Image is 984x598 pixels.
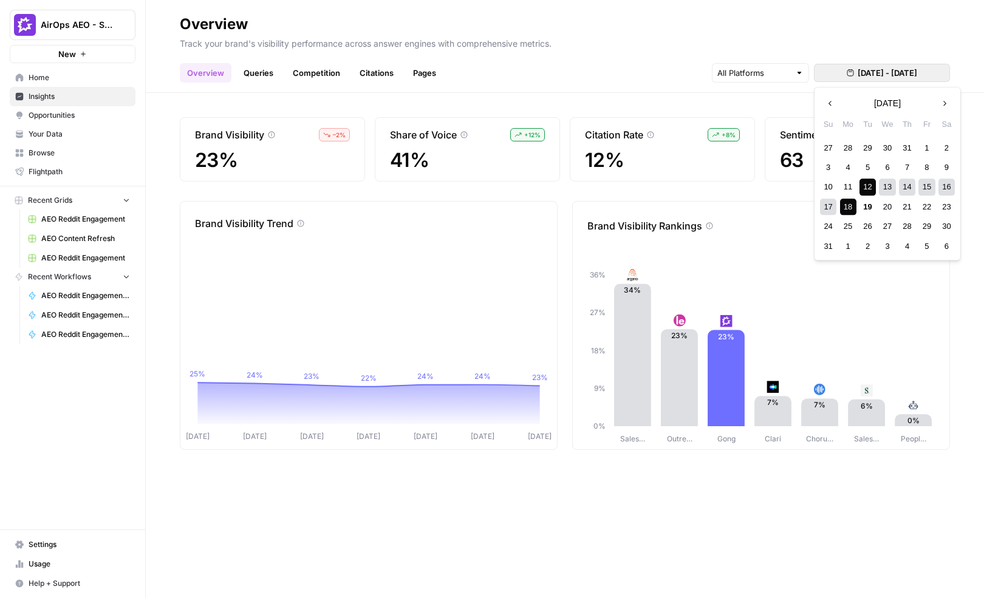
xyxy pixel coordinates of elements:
[532,373,548,382] tspan: 23%
[814,64,950,82] button: [DATE] - [DATE]
[722,130,736,140] span: + 8 %
[874,97,901,109] span: [DATE]
[28,195,72,206] span: Recent Grids
[859,140,876,156] div: Choose Tuesday, July 29th, 2025
[820,199,836,215] div: Choose Sunday, August 17th, 2025
[879,219,895,235] div: Choose Wednesday, August 27th, 2025
[861,384,873,396] img: vpq3xj2nnch2e2ivhsgwmf7hbkjf
[10,268,135,286] button: Recent Workflows
[879,116,895,132] div: We
[29,559,130,569] span: Usage
[859,238,876,254] div: Choose Tuesday, September 2nd, 2025
[840,199,856,215] div: Choose Monday, August 18th, 2025
[899,116,915,132] div: Th
[390,149,545,171] span: 41%
[10,45,135,63] button: New
[840,140,856,156] div: Choose Monday, July 28th, 2025
[673,314,685,326] img: w5j8drkl6vorx9oircl0z03rjk9p
[41,329,130,340] span: AEO Reddit Engagement - Fork
[10,574,135,593] button: Help + Support
[720,315,732,327] img: w6cjb6u2gvpdnjw72qw8i2q5f3eb
[806,434,833,443] tspan: Choru…
[765,434,781,443] tspan: Clari
[195,149,350,171] span: 23%
[22,305,135,325] a: AEO Reddit Engagement - Fork
[854,434,879,443] tspan: Sales…
[22,286,135,305] a: AEO Reddit Engagement - Fork
[859,179,876,195] div: Choose Tuesday, August 12th, 2025
[585,127,643,142] p: Citation Rate
[918,179,935,195] div: Choose Friday, August 15th, 2025
[717,67,790,79] input: All Platforms
[780,127,855,142] p: Sentiment Score
[22,209,135,229] a: AEO Reddit Engagement
[22,248,135,268] a: AEO Reddit Engagement
[840,179,856,195] div: Choose Monday, August 11th, 2025
[29,148,130,158] span: Browse
[186,432,210,441] tspan: [DATE]
[524,130,541,140] span: + 12 %
[820,159,836,175] div: Choose Sunday, August 3rd, 2025
[10,143,135,163] a: Browse
[907,416,920,425] text: 0%
[859,159,876,175] div: Choose Tuesday, August 5th, 2025
[859,199,876,215] div: Choose Tuesday, August 19th, 2025
[918,140,935,156] div: Choose Friday, August 1st, 2025
[626,269,638,281] img: e001jt87q6ctylcrzboubucy6uux
[28,271,91,282] span: Recent Workflows
[820,238,836,254] div: Choose Sunday, August 31st, 2025
[624,285,641,294] text: 34%
[406,63,443,83] a: Pages
[938,116,955,132] div: Sa
[780,149,935,171] span: 63
[236,63,281,83] a: Queries
[938,140,955,156] div: Choose Saturday, August 2nd, 2025
[814,400,825,409] text: 7%
[899,238,915,254] div: Choose Thursday, September 4th, 2025
[918,238,935,254] div: Choose Friday, September 5th, 2025
[899,199,915,215] div: Choose Thursday, August 21st, 2025
[899,219,915,235] div: Choose Thursday, August 28th, 2025
[620,434,645,443] tspan: Sales…
[243,432,267,441] tspan: [DATE]
[879,238,895,254] div: Choose Wednesday, September 3rd, 2025
[585,149,740,171] span: 12%
[29,578,130,589] span: Help + Support
[918,219,935,235] div: Choose Friday, August 29th, 2025
[474,372,491,381] tspan: 24%
[357,432,381,441] tspan: [DATE]
[901,434,926,443] tspan: Peopl…
[590,308,606,317] tspan: 27%
[899,140,915,156] div: Choose Thursday, July 31st, 2025
[471,432,494,441] tspan: [DATE]
[879,199,895,215] div: Choose Wednesday, August 20th, 2025
[41,310,130,321] span: AEO Reddit Engagement - Fork
[907,399,920,411] img: m91aa644vh47mb0y152o0kapheco
[879,179,895,195] div: Choose Wednesday, August 13th, 2025
[667,434,692,443] tspan: Outre…
[717,434,736,443] tspan: Gong
[594,384,606,393] tspan: 9%
[938,238,955,254] div: Choose Saturday, September 6th, 2025
[820,179,836,195] div: Choose Sunday, August 10th, 2025
[41,233,130,244] span: AEO Content Refresh
[814,383,826,395] img: khqciriqz2uga3pxcoz8d1qji9pc
[14,14,36,36] img: AirOps AEO - Single Brand (Gong) Logo
[285,63,347,83] a: Competition
[918,199,935,215] div: Choose Friday, August 22nd, 2025
[918,159,935,175] div: Choose Friday, August 8th, 2025
[10,162,135,182] a: Flightpath
[361,373,377,382] tspan: 22%
[590,270,606,279] tspan: 36%
[814,87,961,260] div: [DATE] - [DATE]
[247,370,263,379] tspan: 24%
[858,67,917,79] span: [DATE] - [DATE]
[818,138,956,256] div: month 2025-08
[820,116,836,132] div: Su
[528,432,552,441] tspan: [DATE]
[58,48,76,60] span: New
[10,554,135,574] a: Usage
[10,535,135,554] a: Settings
[861,401,873,410] text: 6%
[10,124,135,144] a: Your Data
